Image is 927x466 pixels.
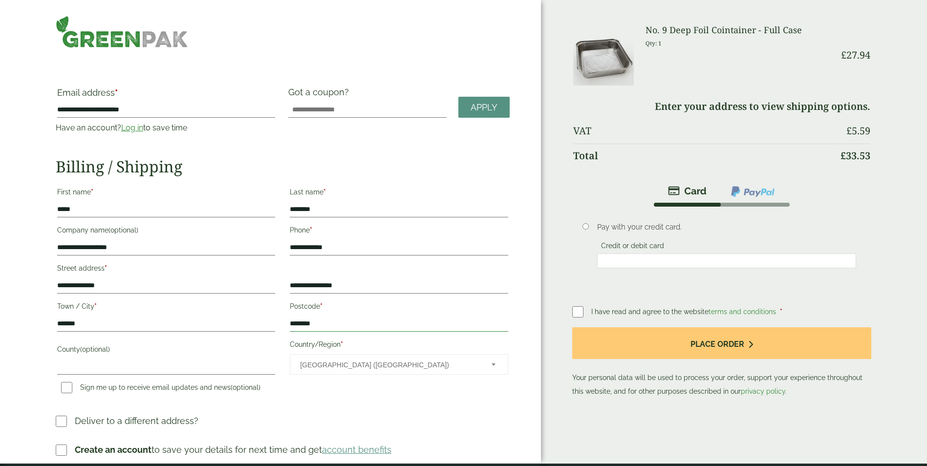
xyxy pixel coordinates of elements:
[115,87,118,98] abbr: required
[61,382,72,393] input: Sign me up to receive email updates and news(optional)
[597,242,668,253] label: Credit or debit card
[572,327,872,398] p: Your personal data will be used to process your order, support your experience throughout this we...
[471,102,497,113] span: Apply
[646,25,834,36] h3: No. 9 Deep Foil Cointainer - Full Case
[310,226,312,234] abbr: required
[57,342,275,359] label: County
[94,302,97,310] abbr: required
[458,97,510,118] a: Apply
[573,95,871,118] td: Enter your address to view shipping options.
[57,383,264,394] label: Sign me up to receive email updates and news
[290,185,508,202] label: Last name
[846,124,852,137] span: £
[597,222,856,233] p: Pay with your credit card.
[231,383,260,391] span: (optional)
[600,256,853,265] iframe: Secure card payment input frame
[323,188,326,196] abbr: required
[320,302,323,310] abbr: required
[290,223,508,240] label: Phone
[573,119,834,143] th: VAT
[91,188,93,196] abbr: required
[841,48,846,62] span: £
[300,355,478,375] span: United Kingdom (UK)
[108,226,138,234] span: (optional)
[290,338,508,354] label: Country/Region
[75,443,391,456] p: to save your details for next time and get
[730,185,776,198] img: ppcp-gateway.png
[75,445,151,455] strong: Create an account
[105,264,107,272] abbr: required
[341,340,343,348] abbr: required
[646,40,662,47] small: Qty: 1
[121,123,143,132] a: Log in
[57,185,275,202] label: First name
[56,157,510,176] h2: Billing / Shipping
[80,345,110,353] span: (optional)
[322,445,391,455] a: account benefits
[841,149,846,162] span: £
[56,122,277,134] p: Have an account? to save time
[841,149,870,162] bdi: 33.53
[709,308,776,316] a: terms and conditions
[56,16,188,48] img: GreenPak Supplies
[591,308,778,316] span: I have read and agree to the website
[57,261,275,278] label: Street address
[846,124,870,137] bdi: 5.59
[57,88,275,102] label: Email address
[780,308,782,316] abbr: required
[57,299,275,316] label: Town / City
[573,144,834,168] th: Total
[75,414,198,427] p: Deliver to a different address?
[288,87,353,102] label: Got a coupon?
[668,185,707,197] img: stripe.png
[741,387,785,395] a: privacy policy
[290,354,508,375] span: Country/Region
[841,48,870,62] bdi: 27.94
[57,223,275,240] label: Company name
[290,299,508,316] label: Postcode
[572,327,872,359] button: Place order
